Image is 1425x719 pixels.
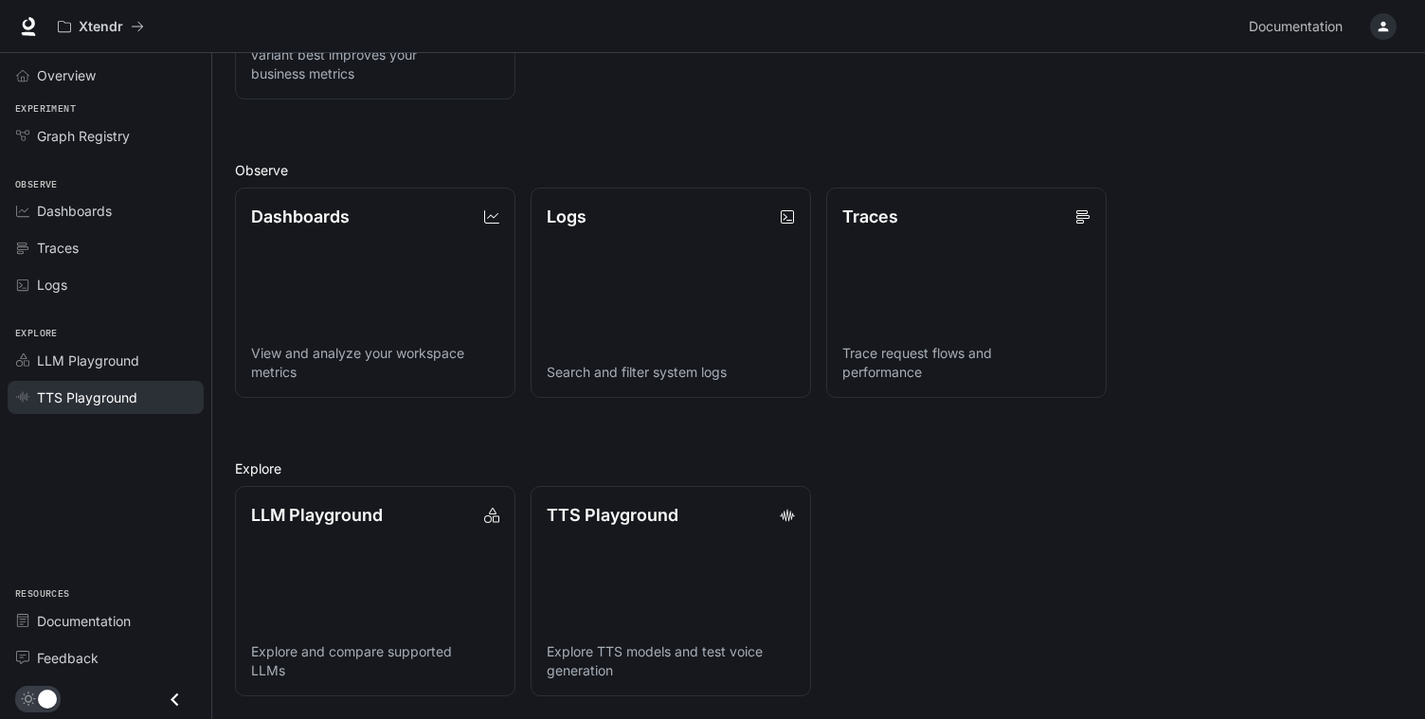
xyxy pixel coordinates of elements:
[251,344,499,382] p: View and analyze your workspace metrics
[37,65,96,85] span: Overview
[251,502,383,528] p: LLM Playground
[49,8,153,45] button: All workspaces
[38,688,57,709] span: Dark mode toggle
[37,611,131,631] span: Documentation
[37,275,67,295] span: Logs
[251,27,499,83] p: Run A/B tests and discover which variant best improves your business metrics
[8,381,204,414] a: TTS Playground
[79,19,123,35] p: Xtendr
[547,204,586,229] p: Logs
[842,344,1091,382] p: Trace request flows and performance
[1241,8,1357,45] a: Documentation
[8,231,204,264] a: Traces
[251,204,350,229] p: Dashboards
[235,160,1402,180] h2: Observe
[153,680,196,719] button: Close drawer
[1249,15,1343,39] span: Documentation
[37,126,130,146] span: Graph Registry
[531,486,811,696] a: TTS PlaygroundExplore TTS models and test voice generation
[547,502,678,528] p: TTS Playground
[8,641,204,674] a: Feedback
[235,188,515,398] a: DashboardsView and analyze your workspace metrics
[37,387,137,407] span: TTS Playground
[37,351,139,370] span: LLM Playground
[8,344,204,377] a: LLM Playground
[8,268,204,301] a: Logs
[8,194,204,227] a: Dashboards
[251,642,499,680] p: Explore and compare supported LLMs
[547,642,795,680] p: Explore TTS models and test voice generation
[547,363,795,382] p: Search and filter system logs
[826,188,1107,398] a: TracesTrace request flows and performance
[37,238,79,258] span: Traces
[842,204,898,229] p: Traces
[37,648,99,668] span: Feedback
[8,604,204,638] a: Documentation
[8,59,204,92] a: Overview
[531,188,811,398] a: LogsSearch and filter system logs
[8,119,204,153] a: Graph Registry
[235,486,515,696] a: LLM PlaygroundExplore and compare supported LLMs
[37,201,112,221] span: Dashboards
[235,458,1402,478] h2: Explore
